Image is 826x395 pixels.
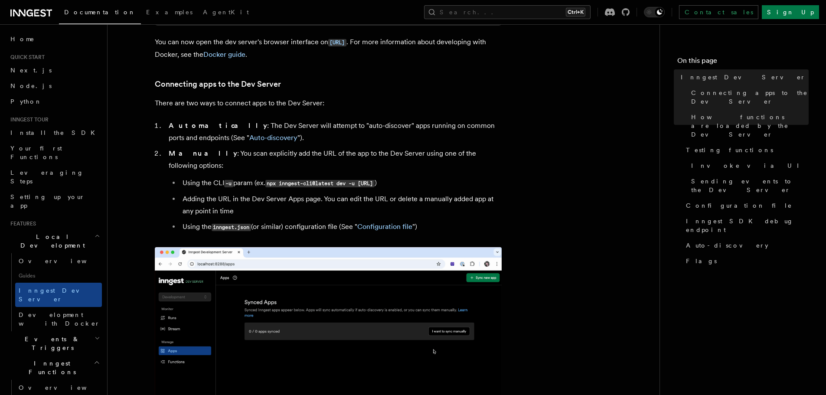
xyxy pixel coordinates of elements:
[19,311,100,327] span: Development with Docker
[688,109,809,142] a: How functions are loaded by the Dev Server
[7,253,102,331] div: Local Development
[249,134,297,142] a: Auto-discovery
[682,213,809,238] a: Inngest SDK debug endpoint
[686,257,717,265] span: Flags
[10,67,52,74] span: Next.js
[682,198,809,213] a: Configuration file
[224,180,233,187] code: -u
[682,253,809,269] a: Flags
[688,158,809,173] a: Invoke via UI
[15,283,102,307] a: Inngest Dev Server
[7,94,102,109] a: Python
[212,224,251,231] code: inngest.json
[10,82,52,89] span: Node.js
[644,7,665,17] button: Toggle dark mode
[691,88,809,106] span: Connecting apps to the Dev Server
[10,98,42,105] span: Python
[10,169,84,185] span: Leveraging Steps
[7,232,95,250] span: Local Development
[7,140,102,165] a: Your first Functions
[180,177,502,189] li: Using the CLI param (ex. )
[166,120,502,144] li: : The Dev Server will attempt to "auto-discover" apps running on common ports and endpoints (See ...
[141,3,198,23] a: Examples
[155,36,502,61] p: You can now open the dev server's browser interface on . For more information about developing wi...
[691,177,809,194] span: Sending events to the Dev Server
[7,54,45,61] span: Quick start
[677,55,809,69] h4: On this page
[679,5,758,19] a: Contact sales
[203,9,249,16] span: AgentKit
[691,161,806,170] span: Invoke via UI
[686,217,809,234] span: Inngest SDK debug endpoint
[15,269,102,283] span: Guides
[688,85,809,109] a: Connecting apps to the Dev Server
[155,78,281,90] a: Connecting apps to the Dev Server
[180,193,502,217] li: Adding the URL in the Dev Server Apps page. You can edit the URL or delete a manually added app a...
[682,238,809,253] a: Auto-discovery
[691,113,809,139] span: How functions are loaded by the Dev Server
[59,3,141,24] a: Documentation
[7,189,102,213] a: Setting up your app
[686,146,773,154] span: Testing functions
[10,129,100,136] span: Install the SDK
[7,31,102,47] a: Home
[203,50,245,59] a: Docker guide
[166,147,502,233] li: : You scan explicitly add the URL of the app to the Dev Server using one of the following options:
[7,125,102,140] a: Install the SDK
[7,331,102,356] button: Events & Triggers
[15,253,102,269] a: Overview
[7,220,36,227] span: Features
[681,73,806,82] span: Inngest Dev Server
[146,9,193,16] span: Examples
[64,9,136,16] span: Documentation
[265,180,375,187] code: npx inngest-cli@latest dev -u [URL]
[677,69,809,85] a: Inngest Dev Server
[7,165,102,189] a: Leveraging Steps
[357,222,412,231] a: Configuration file
[15,307,102,331] a: Development with Docker
[328,38,346,46] a: [URL]
[682,142,809,158] a: Testing functions
[686,241,768,250] span: Auto-discovery
[7,116,49,123] span: Inngest tour
[19,258,108,264] span: Overview
[19,287,93,303] span: Inngest Dev Server
[7,335,95,352] span: Events & Triggers
[424,5,591,19] button: Search...Ctrl+K
[328,39,346,46] code: [URL]
[762,5,819,19] a: Sign Up
[686,201,792,210] span: Configuration file
[19,384,108,391] span: Overview
[198,3,254,23] a: AgentKit
[10,193,85,209] span: Setting up your app
[155,97,502,109] p: There are two ways to connect apps to the Dev Server:
[7,62,102,78] a: Next.js
[566,8,585,16] kbd: Ctrl+K
[180,221,502,233] li: Using the (or similar) configuration file (See " ")
[7,78,102,94] a: Node.js
[10,35,35,43] span: Home
[169,149,237,157] strong: Manually
[10,145,62,160] span: Your first Functions
[169,121,267,130] strong: Automatically
[7,229,102,253] button: Local Development
[688,173,809,198] a: Sending events to the Dev Server
[7,356,102,380] button: Inngest Functions
[7,359,94,376] span: Inngest Functions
